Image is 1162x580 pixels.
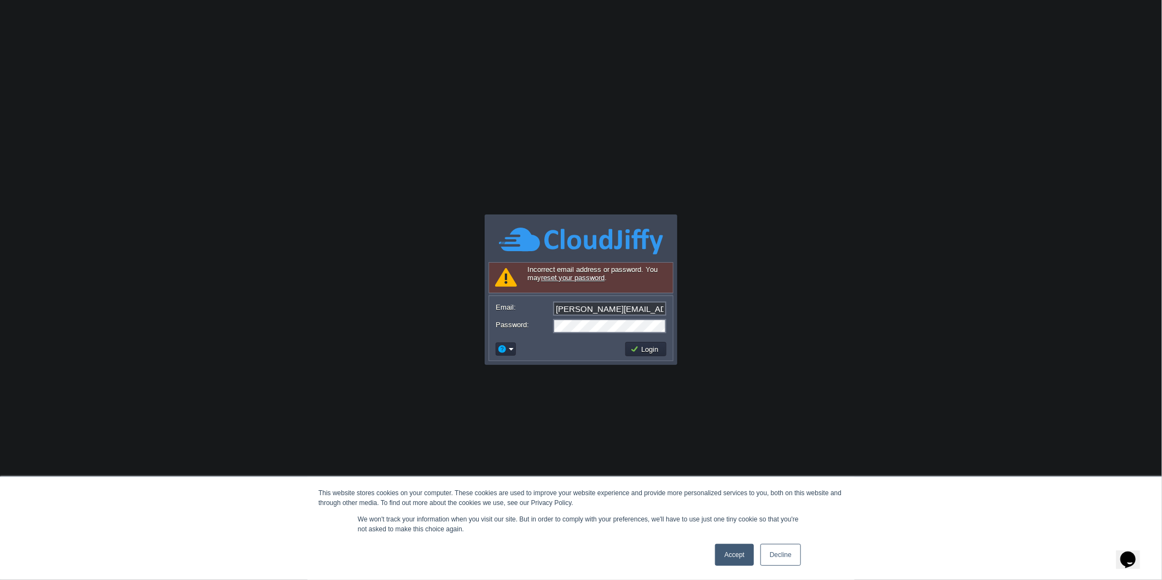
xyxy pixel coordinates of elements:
[1116,536,1151,569] iframe: chat widget
[499,226,663,256] img: CloudJiffy
[760,544,801,566] a: Decline
[496,319,552,330] label: Password:
[630,344,662,354] button: Login
[496,301,552,313] label: Email:
[358,514,804,534] p: We won't track your information when you visit our site. But in order to comply with your prefere...
[489,262,673,293] div: Incorrect email address or password. You may .
[541,274,605,282] a: reset your password
[715,544,754,566] a: Accept
[318,488,844,508] div: This website stores cookies on your computer. These cookies are used to improve your website expe...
